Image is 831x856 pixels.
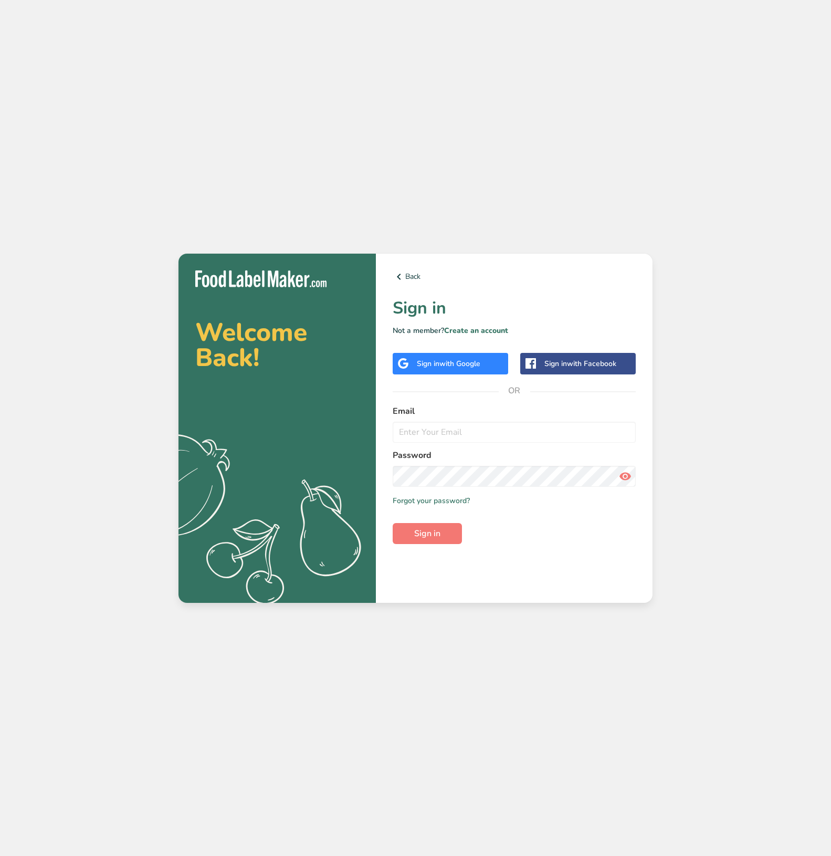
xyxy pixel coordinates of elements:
a: Back [393,270,636,283]
span: with Google [439,359,480,369]
h2: Welcome Back! [195,320,359,370]
input: Enter Your Email [393,422,636,443]
span: with Facebook [567,359,616,369]
div: Sign in [417,358,480,369]
span: Sign in [414,527,440,540]
div: Sign in [544,358,616,369]
img: Food Label Maker [195,270,327,288]
label: Email [393,405,636,417]
p: Not a member? [393,325,636,336]
label: Password [393,449,636,462]
a: Forgot your password? [393,495,470,506]
h1: Sign in [393,296,636,321]
a: Create an account [444,326,508,336]
button: Sign in [393,523,462,544]
span: OR [499,375,530,406]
